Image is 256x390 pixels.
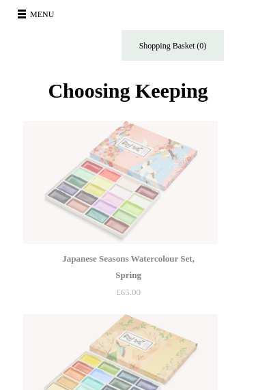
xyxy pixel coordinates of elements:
[116,287,141,297] span: £65.00
[23,121,217,244] img: Japanese Seasons Watercolour Set, Spring
[54,251,202,283] div: Japanese Seasons Watercolour Set, Spring
[48,79,208,102] span: Choosing Keeping
[51,244,205,301] a: Japanese Seasons Watercolour Set, Spring £65.00
[48,90,208,100] a: Choosing Keeping
[14,3,62,25] button: Menu
[51,121,244,244] a: Japanese Seasons Watercolour Set, Spring Japanese Seasons Watercolour Set, Spring
[122,30,224,61] a: Shopping Basket (0)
